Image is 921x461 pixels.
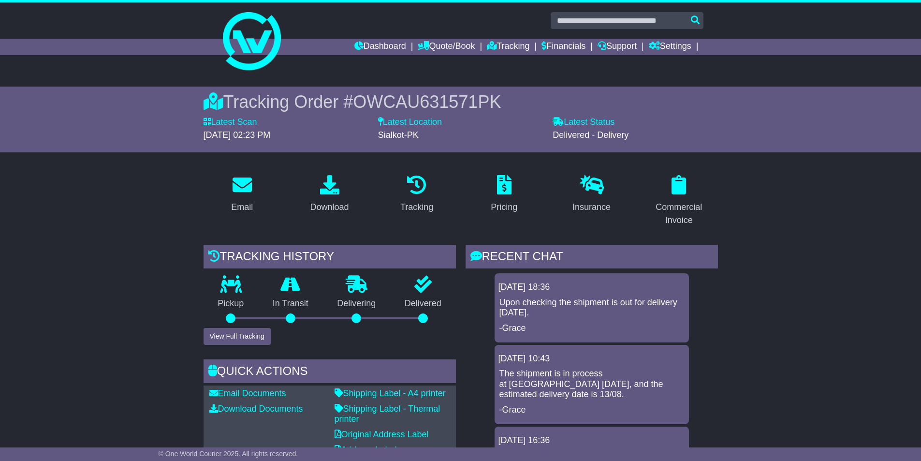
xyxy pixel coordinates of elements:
div: RECENT CHAT [466,245,718,271]
button: View Full Tracking [204,328,271,345]
a: Tracking [487,39,529,55]
div: [DATE] 16:36 [498,435,685,446]
p: Pickup [204,298,259,309]
a: Email Documents [209,388,286,398]
div: [DATE] 10:43 [498,354,685,364]
a: Pricing [484,172,524,217]
div: Insurance [572,201,611,214]
a: Insurance [566,172,617,217]
a: Support [598,39,637,55]
div: Tracking Order # [204,91,718,112]
p: The shipment is in process at [GEOGRAPHIC_DATA] [DATE], and the estimated delivery date is 13/08. [499,369,684,400]
p: In Transit [258,298,323,309]
a: Tracking [394,172,439,217]
div: Email [231,201,253,214]
span: Delivered - Delivery [553,130,629,140]
div: Tracking history [204,245,456,271]
p: Delivering [323,298,391,309]
a: Download [304,172,355,217]
div: Tracking [400,201,433,214]
a: Email [225,172,259,217]
a: Shipping Label - Thermal printer [335,404,440,424]
span: © One World Courier 2025. All rights reserved. [159,450,298,458]
p: Upon checking the shipment is out for delivery [DATE]. [499,297,684,318]
a: Settings [649,39,691,55]
a: Financials [541,39,585,55]
span: Sialkot-PK [378,130,419,140]
a: Quote/Book [418,39,475,55]
p: Delivered [390,298,456,309]
a: Address Label [335,445,397,455]
div: [DATE] 18:36 [498,282,685,293]
div: Quick Actions [204,359,456,386]
div: Commercial Invoice [646,201,712,227]
a: Commercial Invoice [640,172,718,230]
a: Shipping Label - A4 printer [335,388,446,398]
a: Download Documents [209,404,303,414]
label: Latest Scan [204,117,257,128]
span: [DATE] 02:23 PM [204,130,271,140]
label: Latest Location [378,117,442,128]
span: OWCAU631571PK [353,92,501,112]
p: -Grace [499,405,684,416]
div: Pricing [491,201,517,214]
label: Latest Status [553,117,614,128]
div: Download [310,201,349,214]
a: Dashboard [354,39,406,55]
p: -Grace [499,323,684,334]
a: Original Address Label [335,430,429,439]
